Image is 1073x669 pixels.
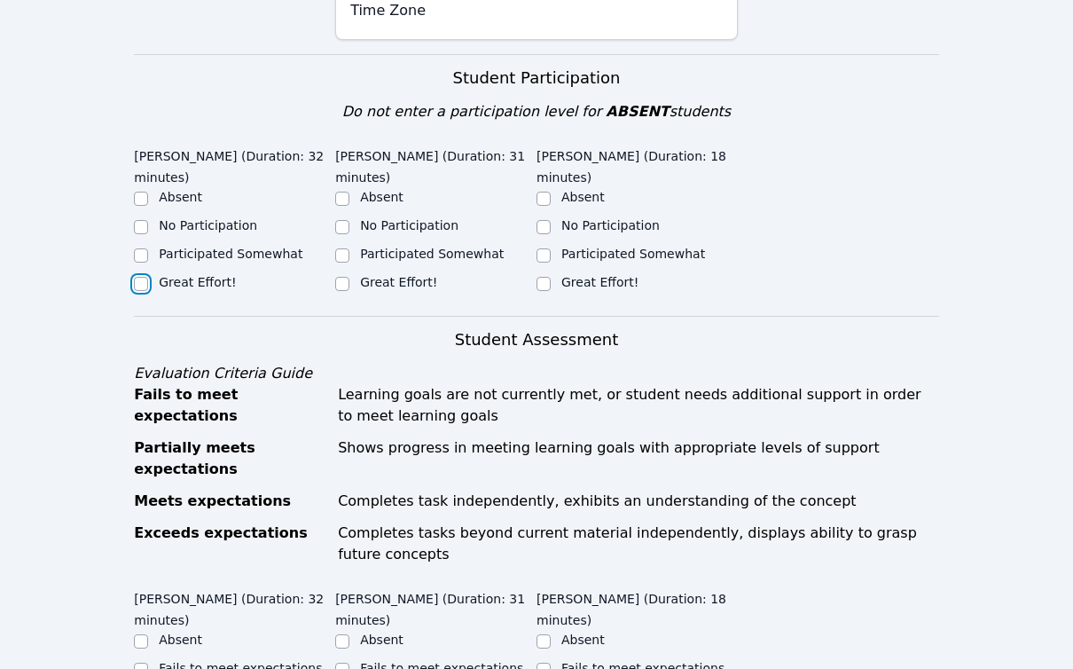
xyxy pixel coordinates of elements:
[159,633,202,647] label: Absent
[561,218,660,232] label: No Participation
[159,218,257,232] label: No Participation
[338,523,939,565] div: Completes tasks beyond current material independently, displays ability to grasp future concepts
[159,247,302,261] label: Participated Somewhat
[338,491,939,512] div: Completes task independently, exhibits an understanding of the concept
[159,275,236,289] label: Great Effort!
[360,190,403,204] label: Absent
[360,218,458,232] label: No Participation
[536,140,738,188] legend: [PERSON_NAME] (Duration: 18 minutes)
[561,633,605,647] label: Absent
[134,523,327,565] div: Exceeds expectations
[338,384,939,427] div: Learning goals are not currently met, or student needs additional support in order to meet learni...
[536,583,738,631] legend: [PERSON_NAME] (Duration: 18 minutes)
[338,437,939,480] div: Shows progress in meeting learning goals with appropriate levels of support
[360,633,403,647] label: Absent
[134,583,335,631] legend: [PERSON_NAME] (Duration: 32 minutes)
[561,190,605,204] label: Absent
[159,190,202,204] label: Absent
[134,327,939,352] h3: Student Assessment
[606,103,669,120] span: ABSENT
[134,363,939,384] div: Evaluation Criteria Guide
[134,491,327,512] div: Meets expectations
[360,247,504,261] label: Participated Somewhat
[360,275,437,289] label: Great Effort!
[134,437,327,480] div: Partially meets expectations
[561,275,638,289] label: Great Effort!
[335,140,536,188] legend: [PERSON_NAME] (Duration: 31 minutes)
[561,247,705,261] label: Participated Somewhat
[134,384,327,427] div: Fails to meet expectations
[134,101,939,122] div: Do not enter a participation level for students
[335,583,536,631] legend: [PERSON_NAME] (Duration: 31 minutes)
[134,140,335,188] legend: [PERSON_NAME] (Duration: 32 minutes)
[134,66,939,91] h3: Student Participation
